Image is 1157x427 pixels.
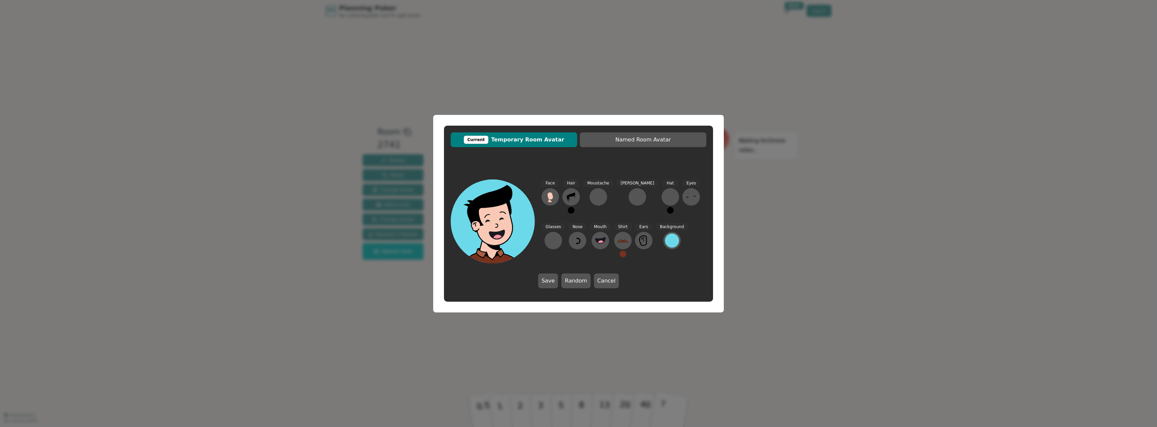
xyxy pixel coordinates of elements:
button: Cancel [594,273,619,288]
span: Nose [568,223,587,231]
span: Named Room Avatar [583,136,703,144]
button: Random [561,273,590,288]
span: Eyes [682,179,700,187]
button: Named Room Avatar [580,132,706,147]
span: Hair [563,179,580,187]
span: Mouth [590,223,611,231]
div: Current [464,136,489,144]
span: Face [542,179,559,187]
button: CurrentTemporary Room Avatar [451,132,577,147]
span: Hat [663,179,678,187]
span: Moustache [583,179,613,187]
span: Glasses [542,223,565,231]
span: Temporary Room Avatar [454,136,574,144]
button: Save [538,273,558,288]
span: Ears [635,223,652,231]
span: Background [656,223,688,231]
span: [PERSON_NAME] [617,179,658,187]
span: Shirt [614,223,632,231]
